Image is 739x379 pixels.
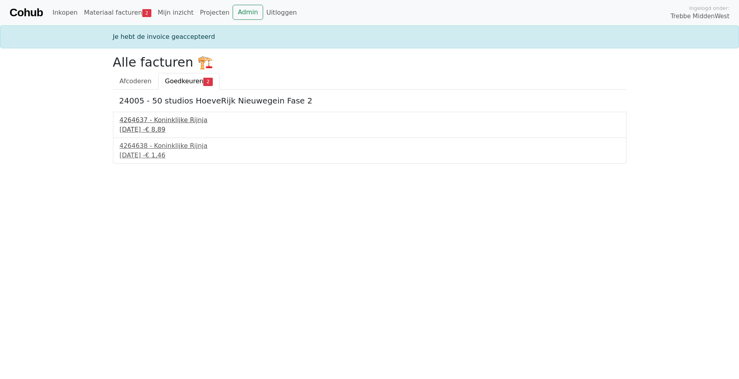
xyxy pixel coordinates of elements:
[142,9,151,17] span: 2
[120,151,620,160] div: [DATE] -
[145,126,165,133] span: € 8,89
[203,78,212,86] span: 2
[120,115,620,134] a: 4264637 - Koninklijke Rijnja[DATE] -€ 8,89
[670,12,729,21] span: Trebbe MiddenWest
[113,55,626,70] h2: Alle facturen 🏗️
[120,77,152,85] span: Afcoderen
[108,32,631,42] div: Je hebt de invoice geaccepteerd
[119,96,620,105] h5: 24005 - 50 studios HoeveRijk Nieuwegein Fase 2
[165,77,203,85] span: Goedkeuren
[155,5,197,21] a: Mijn inzicht
[113,73,158,90] a: Afcoderen
[81,5,155,21] a: Materiaal facturen2
[197,5,233,21] a: Projecten
[10,3,43,22] a: Cohub
[120,125,620,134] div: [DATE] -
[689,4,729,12] span: Ingelogd onder:
[145,151,165,159] span: € 1,46
[263,5,300,21] a: Uitloggen
[120,141,620,160] a: 4264638 - Koninklijke Rijnja[DATE] -€ 1,46
[233,5,263,20] a: Admin
[120,115,620,125] div: 4264637 - Koninklijke Rijnja
[158,73,219,90] a: Goedkeuren2
[120,141,620,151] div: 4264638 - Koninklijke Rijnja
[49,5,80,21] a: Inkopen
